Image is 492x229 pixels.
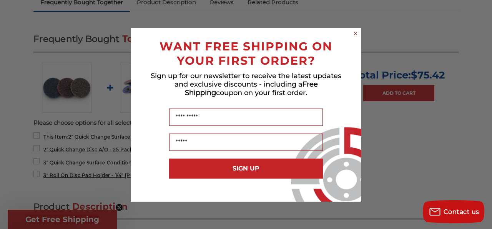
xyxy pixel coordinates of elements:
input: Email [169,134,323,151]
span: WANT FREE SHIPPING ON YOUR FIRST ORDER? [160,39,332,68]
span: Contact us [444,208,479,216]
button: SIGN UP [169,159,323,179]
span: Free Shipping [185,80,318,97]
span: Sign up for our newsletter to receive the latest updates and exclusive discounts - including a co... [151,72,341,97]
button: Close dialog [352,30,359,37]
button: Contact us [423,200,484,223]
